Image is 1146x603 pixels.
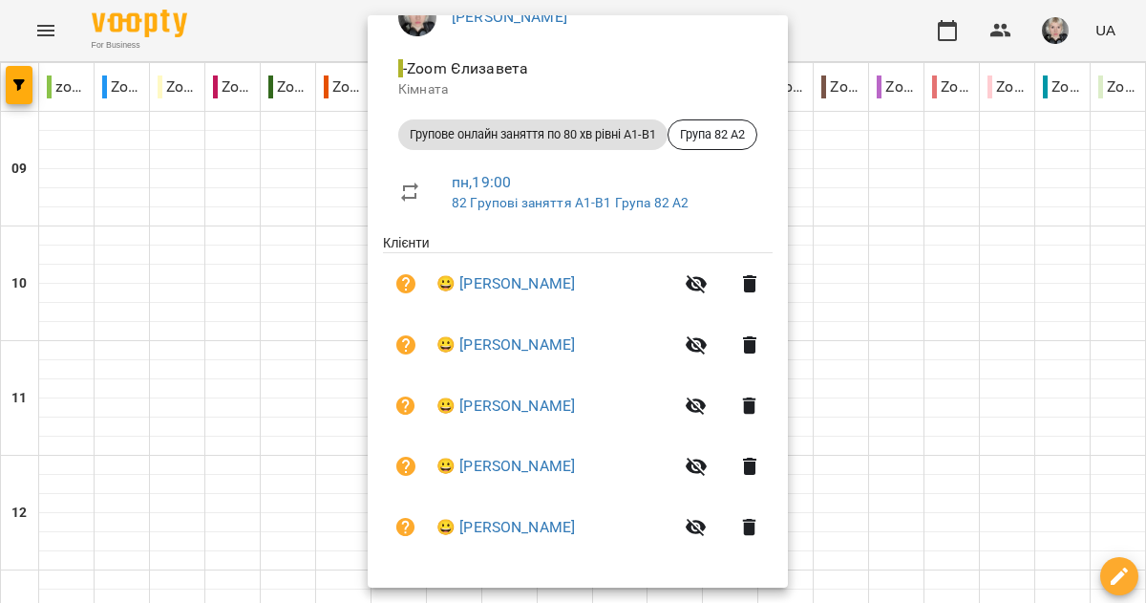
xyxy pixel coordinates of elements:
button: Візит ще не сплачено. Додати оплату? [383,322,429,368]
button: Візит ще не сплачено. Додати оплату? [383,383,429,429]
a: пн , 19:00 [452,173,511,191]
a: 😀 [PERSON_NAME] [436,516,575,539]
a: 😀 [PERSON_NAME] [436,272,575,295]
p: Кімната [398,80,757,99]
a: [PERSON_NAME] [452,8,567,26]
a: 😀 [PERSON_NAME] [436,455,575,478]
button: Візит ще не сплачено. Додати оплату? [383,443,429,489]
a: 😀 [PERSON_NAME] [436,395,575,418]
button: Візит ще не сплачено. Додати оплату? [383,505,429,550]
a: 82 Групові заняття A1-B1 Група 82 A2 [452,195,689,210]
span: Групове онлайн заняття по 80 хв рівні А1-В1 [398,126,668,143]
span: Група 82 А2 [668,126,756,143]
a: 😀 [PERSON_NAME] [436,334,575,356]
button: Візит ще не сплачено. Додати оплату? [383,261,429,307]
div: Група 82 А2 [668,119,757,150]
ul: Клієнти [383,233,773,565]
span: - Zoom Єлизавета [398,59,532,77]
